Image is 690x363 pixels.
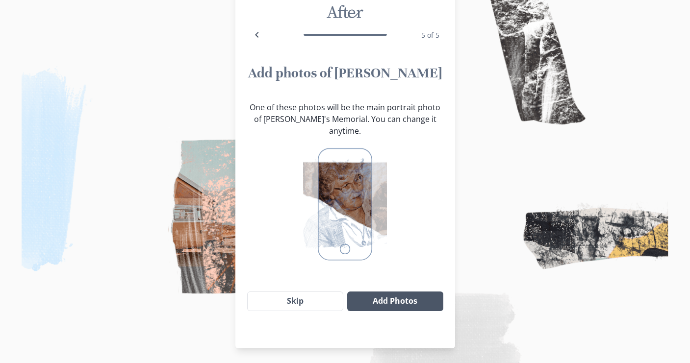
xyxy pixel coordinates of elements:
[247,101,443,137] p: One of these photos will be the main portrait photo of [PERSON_NAME]'s Memorial. You can change i...
[247,64,443,82] h1: Add photos of [PERSON_NAME]
[247,291,344,311] button: Skip
[247,25,267,45] button: Back
[347,291,443,311] button: Add Photos
[303,145,387,265] img: Portrait photo preview
[421,30,439,40] span: 5 of 5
